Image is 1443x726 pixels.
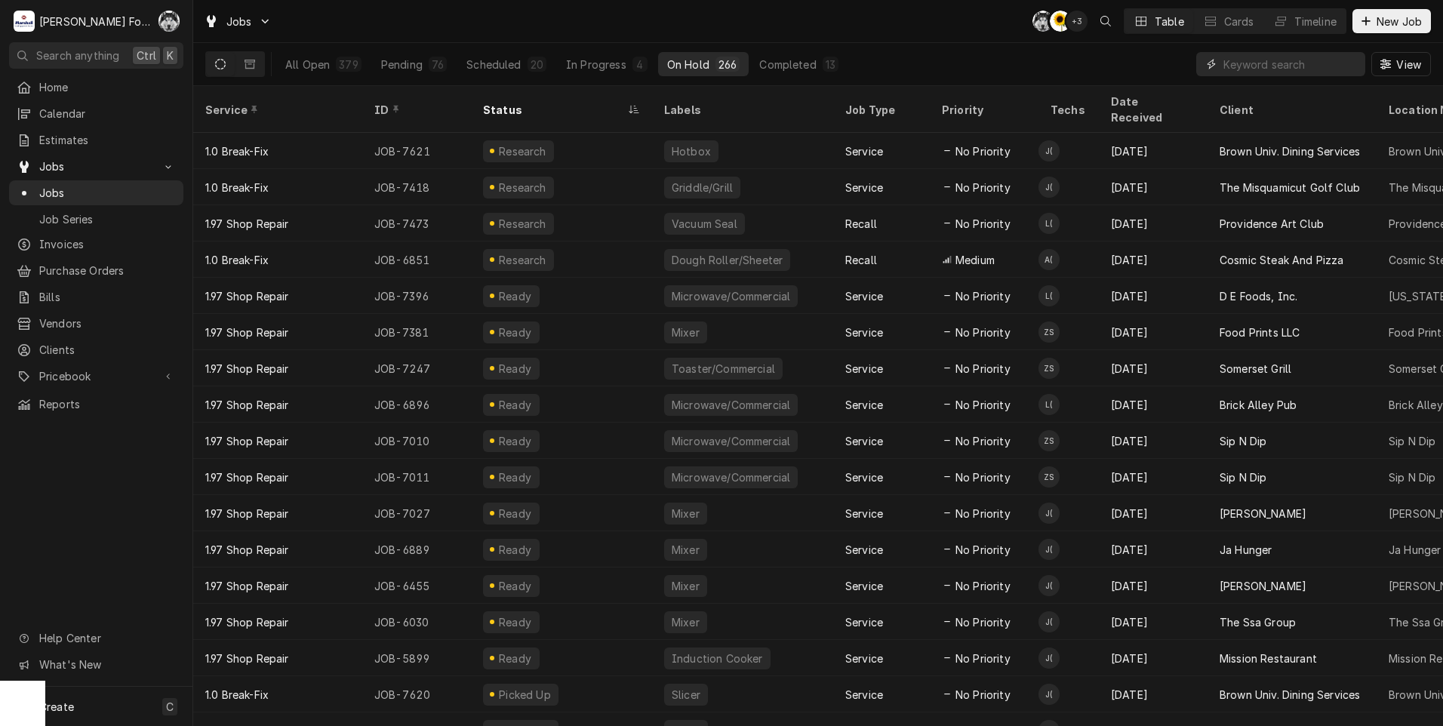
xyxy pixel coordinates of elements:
[226,14,252,29] span: Jobs
[497,288,534,304] div: Ready
[1393,57,1424,72] span: View
[1038,358,1060,379] div: Zz Pending No Schedule's Avatar
[845,180,883,195] div: Service
[955,325,1011,340] span: No Priority
[1220,578,1306,594] div: [PERSON_NAME]
[845,397,883,413] div: Service
[497,252,549,268] div: Research
[1099,495,1208,531] div: [DATE]
[1038,394,1060,415] div: L(
[531,57,543,72] div: 20
[39,657,174,672] span: What's New
[497,469,534,485] div: Ready
[39,106,176,122] span: Calendar
[670,216,739,232] div: Vacuum Seal
[845,143,883,159] div: Service
[955,143,1011,159] span: No Priority
[955,433,1011,449] span: No Priority
[362,423,471,459] div: JOB-7010
[845,651,883,666] div: Service
[362,495,471,531] div: JOB-7027
[955,687,1011,703] span: No Priority
[1220,252,1344,268] div: Cosmic Steak And Pizza
[1111,94,1192,125] div: Date Received
[1038,213,1060,234] div: L(
[1032,11,1054,32] div: C(
[1038,430,1060,451] div: ZS
[39,342,176,358] span: Clients
[1099,423,1208,459] div: [DATE]
[1050,11,1071,32] div: Christine Walker (110)'s Avatar
[955,469,1011,485] span: No Priority
[497,542,534,558] div: Ready
[483,102,625,118] div: Status
[1099,640,1208,676] div: [DATE]
[1220,325,1300,340] div: Food Prints LLC
[955,252,995,268] span: Medium
[1099,604,1208,640] div: [DATE]
[1099,169,1208,205] div: [DATE]
[39,263,176,278] span: Purchase Orders
[137,48,156,63] span: Ctrl
[9,311,183,336] a: Vendors
[1220,469,1266,485] div: Sip N Dip
[1220,180,1360,195] div: The Misquamicut Golf Club
[1038,466,1060,488] div: ZS
[667,57,709,72] div: On Hold
[497,397,534,413] div: Ready
[1220,216,1324,232] div: Providence Art Club
[205,687,269,703] div: 1.0 Break-Fix
[845,614,883,630] div: Service
[1220,542,1272,558] div: Ja Hunger
[9,337,183,362] a: Clients
[205,469,289,485] div: 1.97 Shop Repair
[497,433,534,449] div: Ready
[1220,614,1296,630] div: The Ssa Group
[955,651,1011,666] span: No Priority
[1389,469,1435,485] div: Sip N Dip
[1099,278,1208,314] div: [DATE]
[1374,14,1425,29] span: New Job
[39,630,174,646] span: Help Center
[845,578,883,594] div: Service
[205,578,289,594] div: 1.97 Shop Repair
[1038,575,1060,596] div: Jose DeMelo (37)'s Avatar
[158,11,180,32] div: C(
[497,506,534,521] div: Ready
[198,9,278,34] a: Go to Jobs
[497,361,534,377] div: Ready
[9,652,183,677] a: Go to What's New
[362,278,471,314] div: JOB-7396
[1099,568,1208,604] div: [DATE]
[205,143,269,159] div: 1.0 Break-Fix
[1038,611,1060,632] div: Jose DeMelo (37)'s Avatar
[39,289,176,305] span: Bills
[955,506,1011,521] span: No Priority
[9,258,183,283] a: Purchase Orders
[1220,433,1266,449] div: Sip N Dip
[1038,177,1060,198] div: J(
[9,75,183,100] a: Home
[39,132,176,148] span: Estimates
[670,578,701,594] div: Mixer
[1099,241,1208,278] div: [DATE]
[845,102,918,118] div: Job Type
[845,216,877,232] div: Recall
[1220,361,1291,377] div: Somerset Grill
[1099,205,1208,241] div: [DATE]
[497,325,534,340] div: Ready
[39,14,150,29] div: [PERSON_NAME] Food Equipment Service
[670,506,701,521] div: Mixer
[1038,611,1060,632] div: J(
[9,626,183,651] a: Go to Help Center
[845,469,883,485] div: Service
[39,211,176,227] span: Job Series
[9,364,183,389] a: Go to Pricebook
[845,325,883,340] div: Service
[497,687,553,703] div: Picked Up
[670,361,777,377] div: Toaster/Commercial
[9,392,183,417] a: Reports
[362,133,471,169] div: JOB-7621
[39,700,74,713] span: Create
[845,361,883,377] div: Service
